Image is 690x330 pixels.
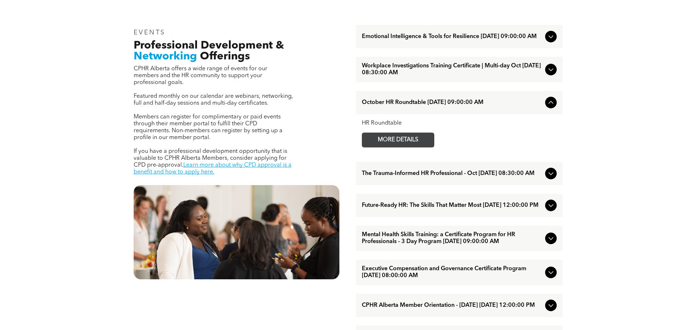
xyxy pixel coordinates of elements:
[134,51,197,62] span: Networking
[362,63,542,76] span: Workplace Investigations Training Certificate | Multi-day Oct [DATE] 08:30:00 AM
[134,162,292,175] a: Learn more about why CPD approval is a benefit and how to apply here.
[134,93,293,106] span: Featured monthly on our calendar are webinars, networking, full and half-day sessions and multi-d...
[134,29,166,36] span: EVENTS
[362,133,434,147] a: MORE DETAILS
[134,66,267,85] span: CPHR Alberta offers a wide range of events for our members and the HR community to support your p...
[362,120,557,127] div: HR Roundtable
[362,33,542,40] span: Emotional Intelligence & Tools for Resilience [DATE] 09:00:00 AM
[362,170,542,177] span: The Trauma-Informed HR Professional - Oct [DATE] 08:30:00 AM
[362,302,542,309] span: CPHR Alberta Member Orientation - [DATE] [DATE] 12:00:00 PM
[134,114,283,141] span: Members can register for complimentary or paid events through their member portal to fulfill thei...
[134,40,284,51] span: Professional Development &
[362,202,542,209] span: Future-Ready HR: The Skills That Matter Most [DATE] 12:00:00 PM
[362,231,542,245] span: Mental Health Skills Training: a Certificate Program for HR Professionals - 3 Day Program [DATE] ...
[362,99,542,106] span: October HR Roundtable [DATE] 09:00:00 AM
[200,51,250,62] span: Offerings
[134,149,287,168] span: If you have a professional development opportunity that is valuable to CPHR Alberta Members, cons...
[369,133,427,147] span: MORE DETAILS
[362,266,542,279] span: Executive Compensation and Governance Certificate Program [DATE] 08:00:00 AM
